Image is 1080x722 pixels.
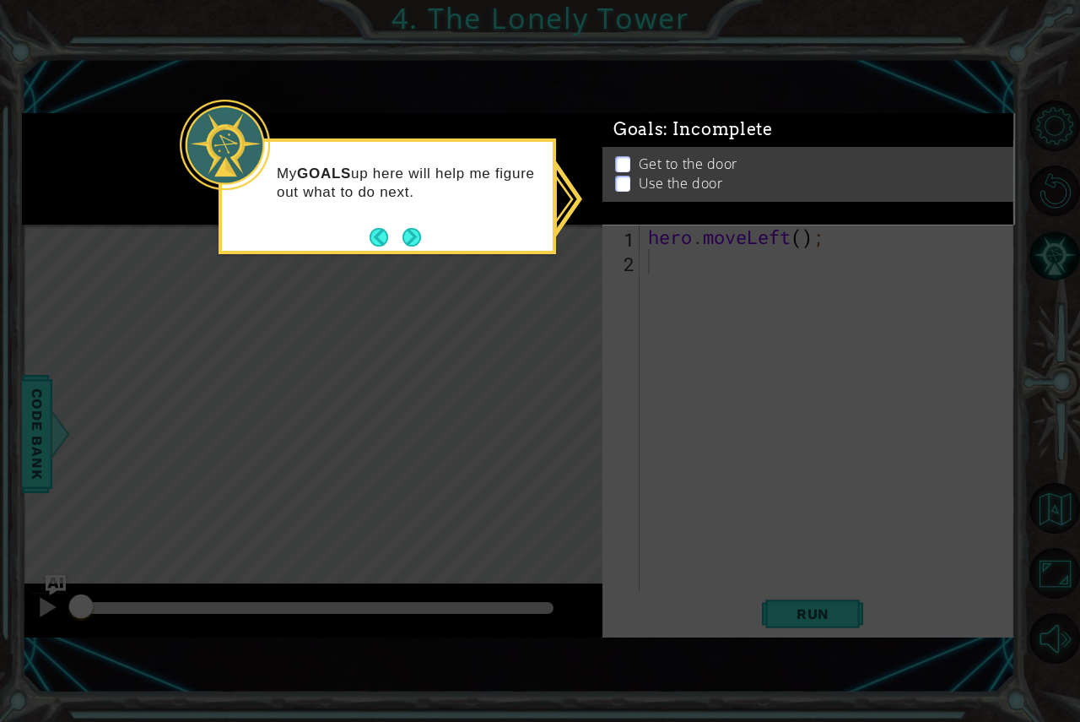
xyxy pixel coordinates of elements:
p: Use the door [639,174,723,193]
p: Get to the door [639,155,737,173]
span: Goals [613,119,773,140]
strong: GOALS [297,166,351,182]
button: Next [402,228,421,247]
span: : Incomplete [663,119,772,139]
button: Back [370,228,402,247]
p: My up here will help me figure out what to do next. [277,165,541,202]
